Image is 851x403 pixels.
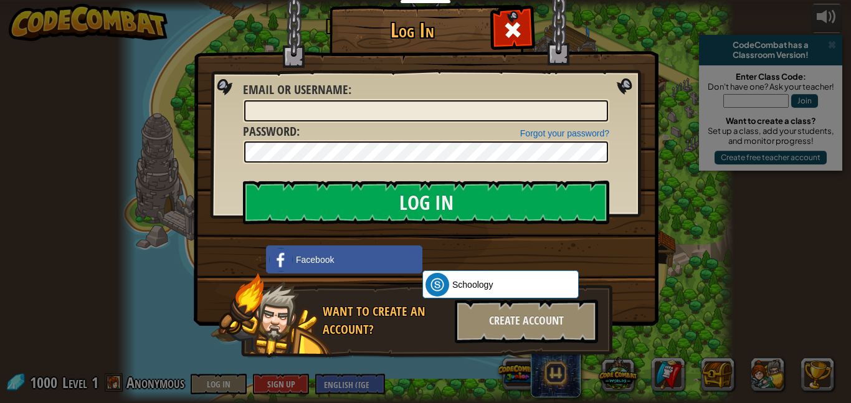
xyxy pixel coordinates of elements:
[452,278,493,291] span: Schoology
[416,244,543,272] iframe: Sign in with Google Button
[243,123,297,140] span: Password
[323,303,447,338] div: Want to create an account?
[243,181,609,224] input: Log In
[243,123,300,141] label: :
[296,254,334,266] span: Facebook
[243,81,351,99] label: :
[269,248,293,272] img: facebook_small.png
[333,19,492,41] h1: Log In
[455,300,598,343] div: Create Account
[425,273,449,296] img: schoology.png
[243,81,348,98] span: Email or Username
[520,128,609,138] a: Forgot your password?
